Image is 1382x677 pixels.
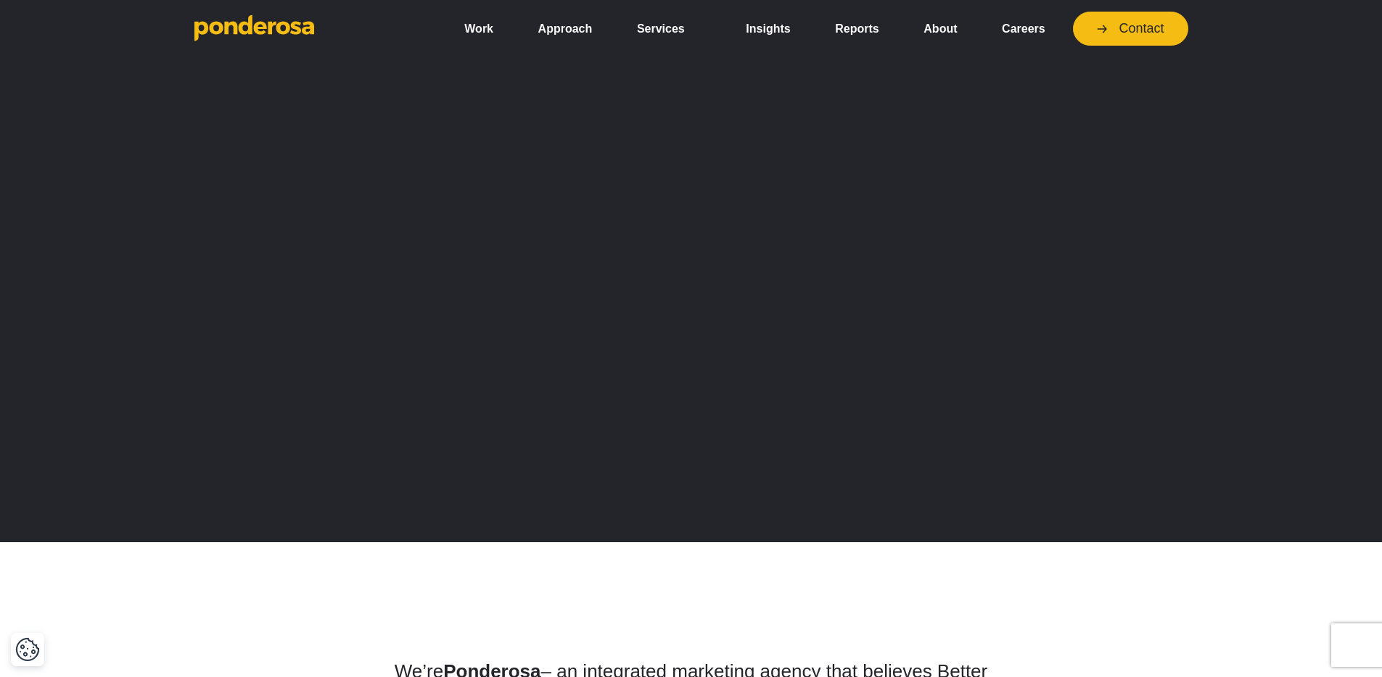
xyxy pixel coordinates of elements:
[15,637,40,662] img: Revisit consent button
[730,14,807,44] a: Insights
[1073,12,1188,46] a: Contact
[522,14,609,44] a: Approach
[908,14,974,44] a: About
[818,14,895,44] a: Reports
[620,14,717,44] a: Services
[985,14,1061,44] a: Careers
[448,14,510,44] a: Work
[15,637,40,662] button: Cookie Settings
[194,14,427,43] a: Go to homepage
